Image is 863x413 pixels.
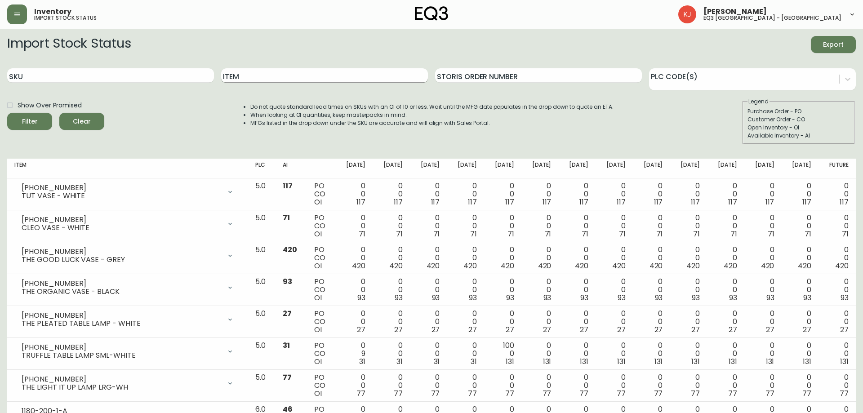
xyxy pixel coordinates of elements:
[841,293,849,303] span: 93
[826,310,849,334] div: 0 0
[640,373,663,398] div: 0 0
[747,115,850,124] div: Customer Order - CO
[788,278,811,302] div: 0 0
[521,159,559,178] th: [DATE]
[22,256,221,264] div: THE GOOD LUCK VASE - GREY
[529,342,552,366] div: 0 0
[283,308,292,319] span: 27
[603,246,626,270] div: 0 0
[373,159,410,178] th: [DATE]
[565,373,588,398] div: 0 0
[565,214,588,238] div: 0 0
[529,373,552,398] div: 0 0
[703,8,767,15] span: [PERSON_NAME]
[22,248,221,256] div: [PHONE_NUMBER]
[826,278,849,302] div: 0 0
[507,229,514,239] span: 71
[603,214,626,238] div: 0 0
[752,182,774,206] div: 0 0
[22,320,221,328] div: THE PLEATED TABLE LAMP - WHITE
[380,342,403,366] div: 0 0
[314,373,328,398] div: PO CO
[14,278,241,298] div: [PHONE_NUMBER]THE ORGANIC VASE - BLACK
[394,388,403,399] span: 77
[826,342,849,366] div: 0 0
[656,229,663,239] span: 71
[565,342,588,366] div: 0 0
[250,119,614,127] li: MFGs listed in the drop down under the SKU are accurate and will align with Sales Portal.
[538,261,552,271] span: 420
[396,356,403,367] span: 31
[768,229,774,239] span: 71
[729,324,737,335] span: 27
[826,246,849,270] div: 0 0
[380,373,403,398] div: 0 0
[747,107,850,115] div: Purchase Order - PO
[22,216,221,224] div: [PHONE_NUMBER]
[314,214,328,238] div: PO CO
[415,6,448,21] img: logo
[14,373,241,393] div: [PHONE_NUMBER]THE LIGHT IT UP LAMP LRG-WH
[343,182,365,206] div: 0 0
[826,214,849,238] div: 0 0
[380,278,403,302] div: 0 0
[491,310,514,334] div: 0 0
[752,310,774,334] div: 0 0
[248,370,276,402] td: 5.0
[543,356,552,367] span: 131
[22,280,221,288] div: [PHONE_NUMBER]
[617,388,626,399] span: 77
[788,182,811,206] div: 0 0
[7,159,248,178] th: Item
[752,278,774,302] div: 0 0
[432,293,440,303] span: 93
[14,214,241,234] div: [PHONE_NUMBER]CLEO VASE - WHITE
[359,356,365,367] span: 31
[714,310,737,334] div: 0 0
[470,229,477,239] span: 71
[417,214,440,238] div: 0 0
[803,293,811,303] span: 93
[22,224,221,232] div: CLEO VASE - WHITE
[314,293,322,303] span: OI
[640,310,663,334] div: 0 0
[14,310,241,329] div: [PHONE_NUMBER]THE PLEATED TABLE LAMP - WHITE
[543,324,552,335] span: 27
[454,278,477,302] div: 0 0
[484,159,521,178] th: [DATE]
[352,261,365,271] span: 420
[640,246,663,270] div: 0 0
[248,210,276,242] td: 5.0
[678,5,696,23] img: 24a625d34e264d2520941288c4a55f8e
[471,356,477,367] span: 31
[380,246,403,270] div: 0 0
[389,261,403,271] span: 420
[640,214,663,238] div: 0 0
[603,373,626,398] div: 0 0
[314,261,322,271] span: OI
[417,278,440,302] div: 0 0
[380,182,403,206] div: 0 0
[314,197,322,207] span: OI
[826,373,849,398] div: 0 0
[506,293,514,303] span: 93
[655,293,663,303] span: 93
[788,246,811,270] div: 0 0
[677,373,700,398] div: 0 0
[811,36,856,53] button: Export
[840,356,849,367] span: 131
[654,197,663,207] span: 117
[22,351,221,360] div: TRUFFLE TABLE LAMP SML-WHITE
[603,342,626,366] div: 0 0
[603,278,626,302] div: 0 0
[805,229,811,239] span: 71
[250,103,614,111] li: Do not quote standard lead times on SKUs with an OI of 10 or less. Wait until the MFG date popula...
[276,159,307,178] th: AI
[802,388,811,399] span: 77
[766,356,774,367] span: 131
[283,181,293,191] span: 117
[596,159,633,178] th: [DATE]
[543,293,552,303] span: 93
[788,373,811,398] div: 0 0
[654,324,663,335] span: 27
